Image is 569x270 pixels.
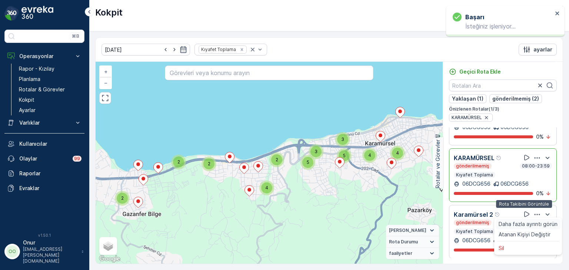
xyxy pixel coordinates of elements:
a: Yakınlaştır [100,66,111,77]
div: Kıyafet Toplama [199,46,237,53]
span: Sil [499,244,504,252]
div: Yardım Araç İkonu [496,155,502,161]
p: İsteğiniz işleniyor… [453,23,553,30]
p: ⌘B [72,33,79,39]
p: Olaylar [19,155,68,162]
p: 06DCG656 [461,180,490,188]
div: 2 [115,191,130,206]
div: 4 [259,180,274,195]
span: 2 [121,195,124,201]
span: 5 [343,153,346,158]
a: Evraklar [4,181,84,196]
button: Yaklaşan (1) [449,94,486,103]
p: gönderilmemiş [455,163,490,169]
p: Kokpit [19,96,34,104]
p: Onur [23,239,78,246]
span: 4 [265,185,268,190]
p: 0 % [536,133,544,141]
a: Rotalar & Görevler [16,84,84,95]
img: logo [4,6,19,21]
summary: faaliyetler [386,248,439,259]
a: Daha fazla ayrıntı görün [496,219,560,229]
button: Operasyonlar [4,49,84,64]
p: 0 % [536,190,544,197]
span: 2 [177,159,180,165]
input: Görevleri veya konumu arayın [165,65,373,80]
div: 5 [300,155,315,170]
div: 5 [337,148,352,163]
button: Varlıklar [4,115,84,130]
span: 2 [276,157,278,162]
span: 3 [341,136,344,142]
a: Kokpit [16,95,84,105]
a: Rapor - Kızılay [16,64,84,74]
a: Uzaklaştır [100,77,111,88]
span: [PERSON_NAME] [389,227,426,233]
input: dd/mm/yyyy [102,44,190,55]
p: Rapor - Kızılay [19,65,54,72]
div: 3 [335,132,350,147]
p: Varlıklar [19,119,70,126]
a: Layers [100,238,116,254]
div: Remove Kıyafet Toplama [238,47,246,53]
p: Raporlar [19,170,81,177]
p: Kullanıcılar [19,140,81,148]
p: Evraklar [19,185,81,192]
p: KARAMÜRSEL [454,153,495,162]
p: Kokpit [95,7,123,18]
p: Karamürsel 2 [454,210,493,219]
img: Google [97,254,122,264]
p: gönderilmemiş (2) [492,95,539,102]
p: [EMAIL_ADDRESS][PERSON_NAME][DOMAIN_NAME] [23,246,78,264]
span: − [104,80,108,86]
span: + [104,68,107,75]
p: Önizlenen Rotalar ( 1 / 3 ) [449,106,557,112]
h3: başarı [465,13,484,21]
span: 5 [307,159,309,165]
a: Bu bölgeyi Google Haritalar'da açın (yeni pencerede açılır) [97,254,122,264]
p: 08:00-23:59 [521,163,550,169]
p: 06DCG656 [461,237,490,244]
div: 2 [269,152,284,167]
ul: Menu [494,217,562,255]
p: Rotalar & Görevler [19,86,65,93]
p: Kıyafet Toplama [455,229,494,234]
button: ayarlar [519,44,557,55]
span: Daha fazla ayrıntı görün [499,220,558,228]
a: Kullanıcılar [4,136,84,151]
a: Olaylar99 [4,151,84,166]
span: v 1.50.1 [4,233,84,237]
a: Ayarlar [16,105,84,115]
span: 2 [208,161,210,166]
div: 4 [362,148,377,163]
span: faaliyetler [389,250,412,256]
span: 4 [368,152,371,158]
p: Ayarlar [19,107,36,114]
div: 4 [390,146,405,161]
span: KARAMÜRSEL [452,115,482,121]
p: 99 [74,156,80,162]
div: OO [6,246,18,257]
summary: Rota Durumu [386,236,439,248]
p: Operasyonlar [19,53,70,60]
div: 3 [309,144,323,159]
span: 3 [315,149,317,154]
span: Rota Durumu [389,239,418,245]
button: gönderilmemiş (2) [489,94,542,103]
button: OOOnur[EMAIL_ADDRESS][PERSON_NAME][DOMAIN_NAME] [4,239,84,264]
p: Kıyafet Toplama [455,172,494,178]
a: Geçici Rota Ekle [449,68,501,75]
p: Rotalar ve Görevler [434,139,442,188]
img: logo_dark-DEwI_e13.png [21,6,53,21]
a: Raporlar [4,166,84,181]
div: 2 [171,155,186,169]
p: Geçici Rota Ekle [459,68,501,75]
a: Planlama [16,74,84,84]
p: 06DCG656 [500,180,529,188]
div: Rota Takibini Görüntüle [496,200,552,208]
summary: [PERSON_NAME] [386,225,439,236]
p: Yaklaşan (1) [452,95,483,102]
div: 2 [202,156,216,171]
p: gönderilmemiş [455,220,490,226]
span: Atanan Kişiyi Değiştir [499,231,550,238]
